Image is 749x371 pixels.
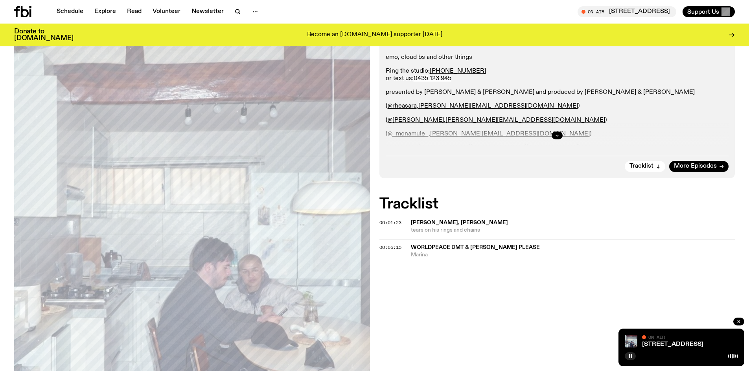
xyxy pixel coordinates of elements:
p: ( , ) [386,102,729,110]
a: [PHONE_NUMBER] [430,68,486,74]
button: On Air[STREET_ADDRESS] [578,6,676,17]
span: Marina [411,251,735,259]
span: 00:05:15 [379,244,401,250]
a: [PERSON_NAME][EMAIL_ADDRESS][DOMAIN_NAME] [418,103,578,109]
p: presented by [PERSON_NAME] & [PERSON_NAME] and produced by [PERSON_NAME] & [PERSON_NAME] [386,89,729,96]
span: tears on his rings and chains [411,227,735,234]
p: emo, cloud bs and other things [386,54,729,61]
span: Tracklist [629,163,653,169]
button: Tracklist [625,161,665,172]
img: Pat sits at a dining table with his profile facing the camera. Rhea sits to his left facing the c... [625,335,637,347]
p: Ring the studio: or text us: [386,68,729,82]
a: Explore [90,6,121,17]
a: [STREET_ADDRESS] [642,341,703,347]
h3: Donate to [DOMAIN_NAME] [14,28,74,42]
p: Become an [DOMAIN_NAME] supporter [DATE] [307,31,442,38]
a: Schedule [52,6,88,17]
a: Newsletter [187,6,228,17]
a: @[PERSON_NAME] [388,117,444,123]
a: @rheasara [388,103,417,109]
a: Volunteer [148,6,185,17]
p: ( , ) [386,117,729,124]
span: 00:01:23 [379,219,401,226]
a: [PERSON_NAME][EMAIL_ADDRESS][DOMAIN_NAME] [445,117,605,123]
a: 0435 123 945 [414,75,451,82]
span: More Episodes [674,163,717,169]
button: Support Us [683,6,735,17]
span: On Air [648,334,665,340]
h2: Tracklist [379,197,735,211]
span: Support Us [687,8,719,15]
span: [PERSON_NAME], [PERSON_NAME] [411,220,508,225]
span: Worldpeace DMT & [PERSON_NAME] Please [411,245,540,250]
a: Read [122,6,146,17]
a: More Episodes [669,161,729,172]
